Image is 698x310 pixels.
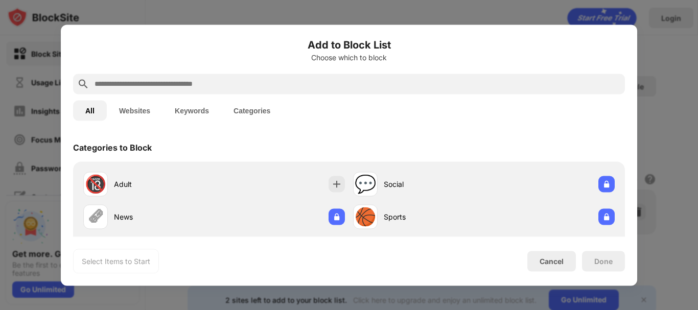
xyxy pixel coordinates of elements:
[162,100,221,121] button: Keywords
[73,37,625,52] h6: Add to Block List
[114,179,214,189] div: Adult
[77,78,89,90] img: search.svg
[594,257,613,265] div: Done
[355,206,376,227] div: 🏀
[82,256,150,266] div: Select Items to Start
[85,174,106,195] div: 🔞
[540,257,564,266] div: Cancel
[87,206,104,227] div: 🗞
[73,142,152,152] div: Categories to Block
[384,179,484,189] div: Social
[355,174,376,195] div: 💬
[114,211,214,222] div: News
[221,100,283,121] button: Categories
[384,211,484,222] div: Sports
[73,100,107,121] button: All
[73,53,625,61] div: Choose which to block
[107,100,162,121] button: Websites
